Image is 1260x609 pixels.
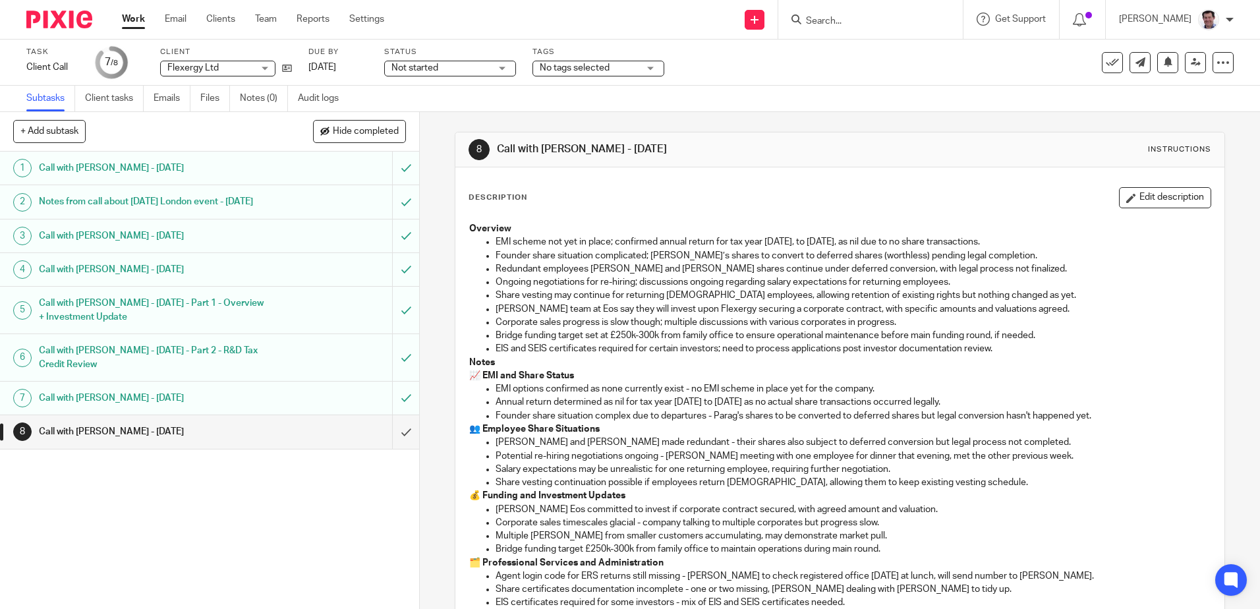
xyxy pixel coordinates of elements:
[13,349,32,367] div: 6
[26,11,92,28] img: Pixie
[469,139,490,160] div: 8
[349,13,384,26] a: Settings
[496,249,1210,262] p: Founder share situation complicated; [PERSON_NAME]’s shares to convert to deferred shares (worthl...
[13,227,32,245] div: 3
[200,86,230,111] a: Files
[1148,144,1211,155] div: Instructions
[13,159,32,177] div: 1
[384,47,516,57] label: Status
[496,329,1210,342] p: Bridge funding target set at £250k-300k from family office to ensure operational maintenance befo...
[497,142,868,156] h1: Call with [PERSON_NAME] - [DATE]
[111,59,118,67] small: /8
[13,422,32,441] div: 8
[496,342,1210,355] p: EIS and SEIS certificates required for certain investors; need to process applications post inves...
[469,558,664,567] strong: 🗂️ Professional Services and Administration
[496,596,1210,609] p: EIS certificates required for some investors - mix of EIS and SEIS certificates needed.
[496,262,1210,275] p: Redundant employees [PERSON_NAME] and [PERSON_NAME] shares continue under deferred conversion, wi...
[26,61,79,74] div: Client Call
[333,127,399,137] span: Hide completed
[469,424,600,434] strong: 👥 Employee Share Situations
[39,422,266,442] h1: Call with [PERSON_NAME] - [DATE]
[496,303,1210,316] p: [PERSON_NAME] team at Eos say they will invest upon Flexergy securing a corporate contract, with ...
[496,529,1210,542] p: Multiple [PERSON_NAME] from smaller customers accumulating, may demonstrate market pull.
[308,63,336,72] span: [DATE]
[206,13,235,26] a: Clients
[391,63,438,72] span: Not started
[26,86,75,111] a: Subtasks
[297,13,329,26] a: Reports
[165,13,186,26] a: Email
[13,120,86,142] button: + Add subtask
[496,235,1210,248] p: EMI scheme not yet in place; confirmed annual return for tax year [DATE], to [DATE], as nil due t...
[13,193,32,212] div: 2
[105,55,118,70] div: 7
[313,120,406,142] button: Hide completed
[308,47,368,57] label: Due by
[240,86,288,111] a: Notes (0)
[496,409,1210,422] p: Founder share situation complex due to departures - Parag's shares to be converted to deferred sh...
[154,86,190,111] a: Emails
[122,13,145,26] a: Work
[532,47,664,57] label: Tags
[496,503,1210,516] p: [PERSON_NAME] Eos committed to invest if corporate contract secured, with agreed amount and valua...
[469,491,625,500] strong: 💰 Funding and Investment Updates
[255,13,277,26] a: Team
[469,358,495,367] strong: Notes
[13,301,32,320] div: 5
[1119,187,1211,208] button: Edit description
[995,14,1046,24] span: Get Support
[13,389,32,407] div: 7
[496,395,1210,409] p: Annual return determined as nil for tax year [DATE] to [DATE] as no actual share transactions occ...
[39,158,266,178] h1: Call with [PERSON_NAME] - [DATE]
[469,192,527,203] p: Description
[85,86,144,111] a: Client tasks
[496,449,1210,463] p: Potential re-hiring negotiations ongoing - [PERSON_NAME] meeting with one employee for dinner tha...
[496,316,1210,329] p: Corporate sales progress is slow though; multiple discussions with various corporates in progress.
[496,289,1210,302] p: Share vesting may continue for returning [DEMOGRAPHIC_DATA] employees, allowing retention of exis...
[167,63,219,72] span: Flexergy Ltd
[39,341,266,374] h1: Call with [PERSON_NAME] - [DATE] - Part 2 - R&D Tax Credit Review
[469,224,511,233] strong: Overview
[13,260,32,279] div: 4
[805,16,923,28] input: Search
[496,382,1210,395] p: EMI options confirmed as none currently exist - no EMI scheme in place yet for the company.
[496,583,1210,596] p: Share certificates documentation incomplete - one or two missing, [PERSON_NAME] dealing with [PER...
[39,388,266,408] h1: Call with [PERSON_NAME] - [DATE]
[160,47,292,57] label: Client
[469,371,574,380] strong: 📈 EMI and Share Status
[496,542,1210,556] p: Bridge funding target £250k-300k from family office to maintain operations during main round.
[496,463,1210,476] p: Salary expectations may be unrealistic for one returning employee, requiring further negotiation.
[26,47,79,57] label: Task
[1198,9,1219,30] img: Facebook%20Profile%20picture%20(2).jpg
[496,476,1210,489] p: Share vesting continuation possible if employees return [DEMOGRAPHIC_DATA], allowing them to keep...
[1119,13,1191,26] p: [PERSON_NAME]
[496,516,1210,529] p: Corporate sales timescales glacial - company talking to multiple corporates but progress slow.
[298,86,349,111] a: Audit logs
[496,275,1210,289] p: Ongoing negotiations for re-hiring; discussions ongoing regarding salary expectations for returni...
[540,63,610,72] span: No tags selected
[39,192,266,212] h1: Notes from call about [DATE] London event - [DATE]
[496,436,1210,449] p: [PERSON_NAME] and [PERSON_NAME] made redundant - their shares also subject to deferred conversion...
[39,260,266,279] h1: Call with [PERSON_NAME] - [DATE]
[39,293,266,327] h1: Call with [PERSON_NAME] - [DATE] - Part 1 - Overview + Investment Update
[39,226,266,246] h1: Call with [PERSON_NAME] - [DATE]
[496,569,1210,583] p: Agent login code for ERS returns still missing - [PERSON_NAME] to check registered office [DATE] ...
